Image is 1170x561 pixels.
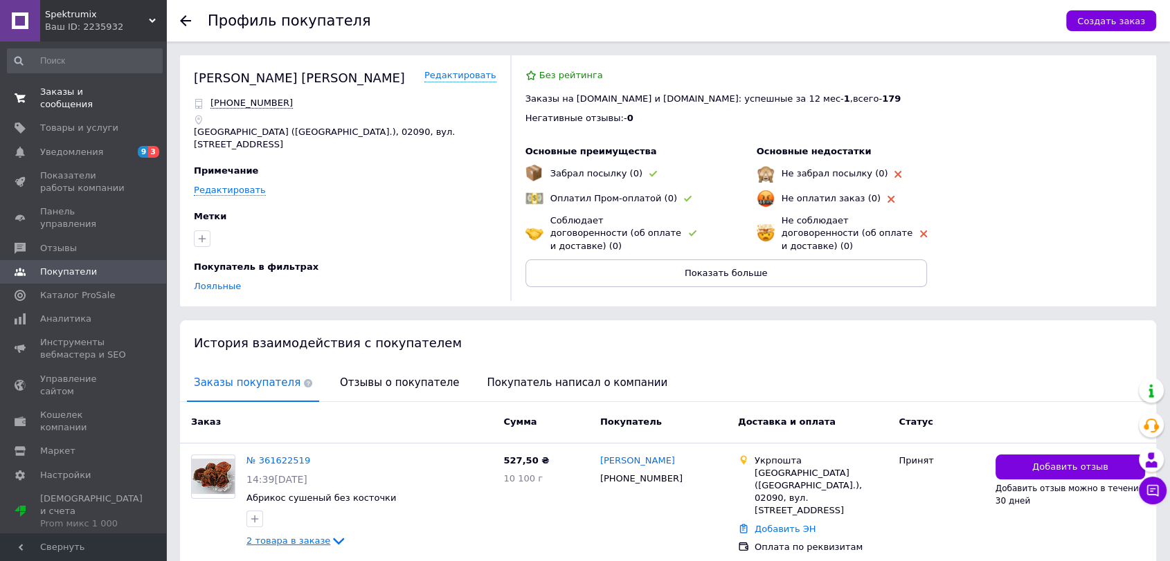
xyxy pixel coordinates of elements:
div: Ваш ID: 2235932 [45,21,166,33]
img: emoji [525,190,543,208]
span: Метки [194,211,226,221]
img: rating-tag-type [920,230,927,237]
span: Настройки [40,469,91,481]
span: Заказ [191,416,221,427]
span: Создать заказ [1077,16,1145,26]
img: emoji [757,165,775,183]
h1: Профиль покупателя [208,12,371,29]
span: Показатели работы компании [40,169,128,194]
img: rating-tag-type [649,171,657,177]
img: rating-tag-type [689,230,696,237]
span: Добавить отзыв [1032,461,1108,474]
span: Доставка и оплата [738,416,836,427]
img: rating-tag-type [894,171,901,178]
span: 527,50 ₴ [503,455,549,466]
span: Покупатель [600,416,662,427]
span: Spektrumix [45,8,149,21]
span: Отзывы [40,242,77,255]
span: Товары и услуги [40,122,118,134]
span: 9 [138,146,149,158]
button: Добавить отзыв [996,454,1145,480]
input: Поиск [7,48,163,73]
a: Абрикос сушеный без косточки [246,493,396,503]
span: Сумма [503,416,537,427]
span: 10 100 г [503,473,542,484]
img: rating-tag-type [684,196,692,202]
span: 1 [844,93,850,104]
span: Не забрал посылку (0) [782,168,888,178]
div: Prom микс 1 000 [40,517,143,530]
img: emoji [525,165,542,181]
span: Покупатели [40,266,97,278]
a: Фото товару [191,454,235,499]
span: Маркет [40,445,75,457]
span: Не оплатил заказ (0) [782,193,881,203]
a: Редактировать [194,185,266,196]
span: Аналитика [40,313,91,325]
span: Заказы и сообщения [40,86,128,111]
span: Отзывы о покупателе [333,365,466,401]
div: [PHONE_NUMBER] [597,470,685,488]
div: Покупатель в фильтрах [194,261,493,273]
span: Заказы на [DOMAIN_NAME] и [DOMAIN_NAME]: успешные за 12 мес - , всего - [525,93,901,104]
button: Чат с покупателем [1139,477,1167,504]
div: Оплата по реквизитам [755,541,888,553]
button: Создать заказ [1066,10,1156,31]
img: emoji [525,224,543,242]
a: № 361622519 [246,455,310,466]
span: Заказы покупателя [187,365,319,401]
span: Уведомления [40,146,103,158]
span: Показать больше [685,268,768,278]
span: Соблюдает договоренности (об оплате и доставке) (0) [550,215,681,250]
button: Показать больше [525,259,927,287]
div: [GEOGRAPHIC_DATA] ([GEOGRAPHIC_DATA].), 02090, вул. [STREET_ADDRESS] [755,467,888,517]
div: [PERSON_NAME] [PERSON_NAME] [194,69,405,86]
span: Покупатель написал о компании [480,365,674,401]
a: [PERSON_NAME] [600,454,675,468]
span: Основные преимущества [525,146,657,156]
span: История взаимодействия с покупателем [194,335,462,350]
a: Редактировать [424,69,496,82]
span: 179 [882,93,901,104]
span: Инструменты вебмастера и SEO [40,336,128,361]
a: Лояльные [194,281,241,291]
img: rating-tag-type [888,196,894,203]
span: Каталог ProSale [40,289,115,302]
img: Фото товару [192,459,235,494]
span: 2 товара в заказе [246,535,330,546]
img: emoji [757,224,775,242]
span: Управление сайтом [40,373,128,398]
div: Укрпошта [755,454,888,467]
span: Оплатил Пром-оплатой (0) [550,193,677,203]
p: [GEOGRAPHIC_DATA] ([GEOGRAPHIC_DATA].), 02090, вул. [STREET_ADDRESS] [194,126,496,151]
span: 14:39[DATE] [246,474,307,485]
div: Вернуться назад [180,15,191,26]
img: emoji [757,190,775,208]
span: Статус [899,416,933,427]
span: Кошелек компании [40,409,128,434]
a: 2 товара в заказе [246,535,347,546]
span: [DEMOGRAPHIC_DATA] и счета [40,493,143,531]
span: 3 [148,146,159,158]
div: Принят [899,454,984,467]
span: Отправить SMS [210,98,293,109]
span: Добавить отзыв можно в течение 30 дней [996,484,1144,506]
span: Без рейтинга [539,70,603,80]
span: Забрал посылку (0) [550,168,642,178]
span: Негативные отзывы: - [525,113,627,123]
span: Примечание [194,165,258,176]
span: Не соблюдает договоренности (об оплате и доставке) (0) [782,215,912,250]
span: 0 [627,113,633,123]
span: Панель управления [40,205,128,230]
span: Основные недостатки [757,146,872,156]
a: Добавить ЭН [755,524,816,534]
